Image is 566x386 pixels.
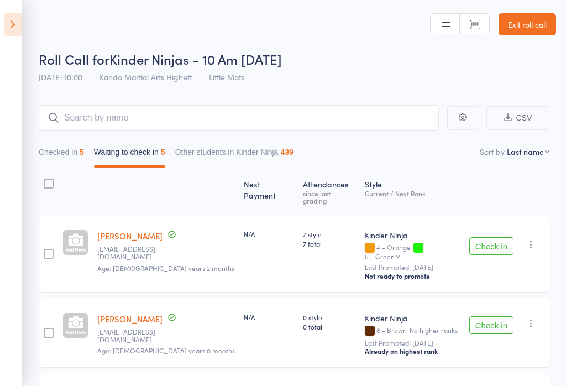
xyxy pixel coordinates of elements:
[365,229,460,241] div: Kinder Ninja
[39,50,109,68] span: Roll Call for
[97,230,163,242] a: [PERSON_NAME]
[469,237,513,255] button: Check in
[39,105,439,131] input: Search by name
[161,148,165,157] div: 5
[365,243,460,260] div: 4 - Orange
[94,142,165,168] button: Waiting to check in5
[303,190,356,204] div: since last grading
[175,142,294,168] button: Other students in Kinder Ninja439
[97,346,235,355] span: Age: [DEMOGRAPHIC_DATA] years 0 months
[109,50,282,68] span: Kinder Ninjas - 10 Am [DATE]
[303,312,356,322] span: 0 style
[365,190,460,197] div: Current / Next Rank
[80,148,84,157] div: 5
[365,253,395,260] div: 5 - Green
[298,173,360,210] div: Atten­dances
[303,322,356,331] span: 0 total
[360,173,465,210] div: Style
[244,229,294,239] div: N/A
[97,313,163,325] a: [PERSON_NAME]
[39,142,84,168] button: Checked in5
[365,347,460,356] div: Already on highest rank
[99,71,192,82] span: Kando Martial Arts Highett
[365,326,460,336] div: 8 - Brown
[365,263,460,271] small: Last Promoted: [DATE]
[97,263,234,273] span: Age: [DEMOGRAPHIC_DATA] years 2 months
[480,146,505,157] label: Sort by
[209,71,244,82] span: Little Mats
[499,13,556,35] a: Exit roll call
[365,272,460,280] div: Not ready to promote
[469,316,513,334] button: Check in
[97,245,169,261] small: daniela.mueller2012@googlemail.com
[97,328,169,344] small: stephanienliu@gmail.com
[486,106,549,130] button: CSV
[239,173,298,210] div: Next Payment
[507,146,544,157] div: Last name
[365,339,460,347] small: Last Promoted: [DATE]
[280,148,293,157] div: 439
[410,325,458,335] span: No higher ranks
[365,312,460,324] div: Kinder Ninja
[303,239,356,248] span: 7 total
[39,71,82,82] span: [DATE] 10:00
[303,229,356,239] span: 7 style
[244,312,294,322] div: N/A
